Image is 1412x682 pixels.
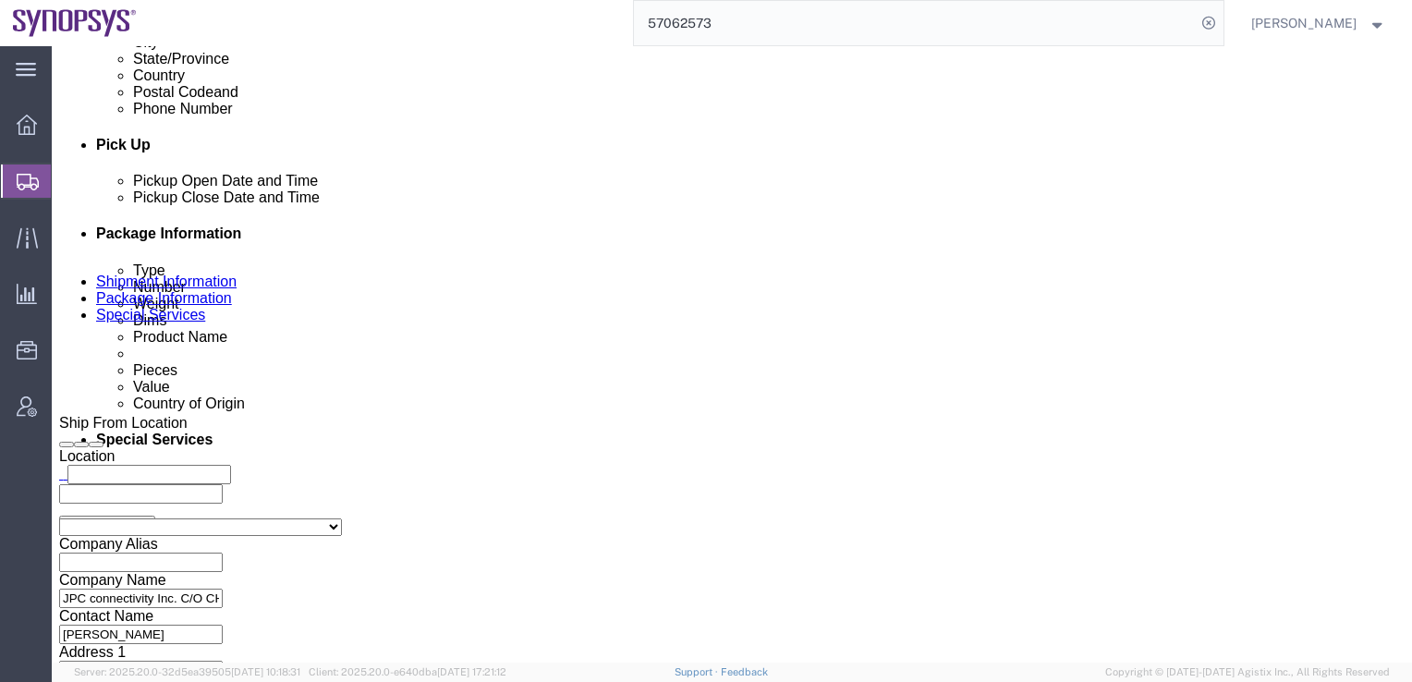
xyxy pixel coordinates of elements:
[1251,13,1357,33] span: Demi Zhang
[675,666,721,677] a: Support
[721,666,768,677] a: Feedback
[231,666,300,677] span: [DATE] 10:18:31
[74,666,300,677] span: Server: 2025.20.0-32d5ea39505
[309,666,506,677] span: Client: 2025.20.0-e640dba
[13,9,137,37] img: logo
[634,1,1196,45] input: Search for shipment number, reference number
[52,46,1412,663] iframe: FS Legacy Container
[437,666,506,677] span: [DATE] 17:21:12
[1250,12,1387,34] button: [PERSON_NAME]
[1105,664,1390,680] span: Copyright © [DATE]-[DATE] Agistix Inc., All Rights Reserved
